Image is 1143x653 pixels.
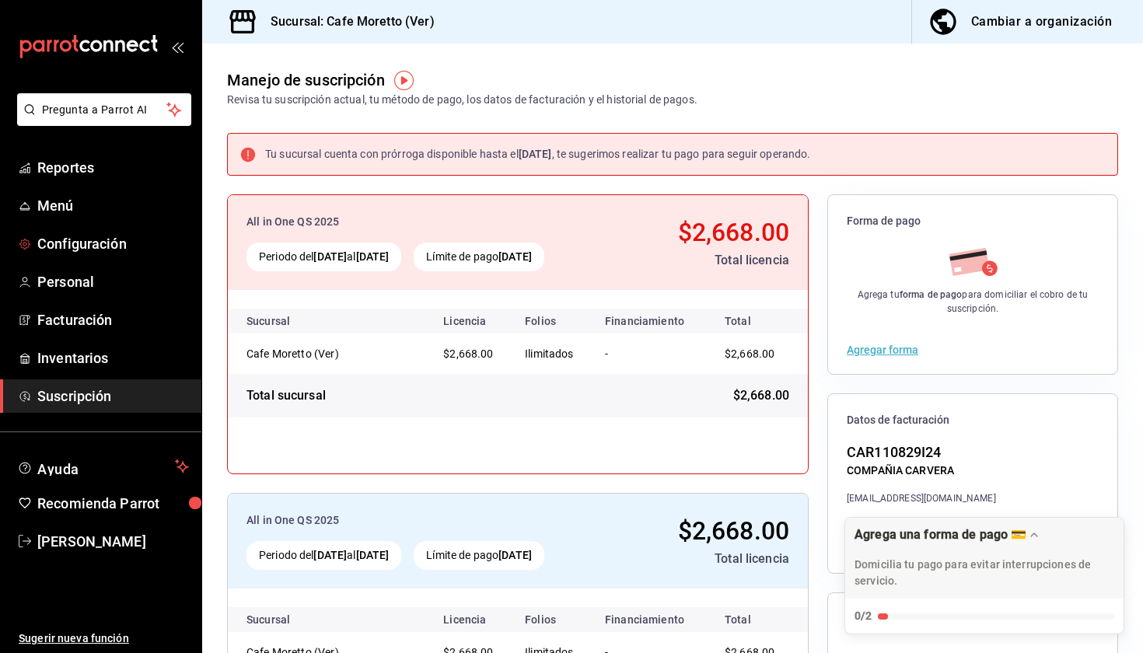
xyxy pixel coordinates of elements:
div: Sucursal [246,613,332,626]
span: Personal [37,271,189,292]
div: [EMAIL_ADDRESS][DOMAIN_NAME] [847,491,996,505]
a: Pregunta a Parrot AI [11,113,191,129]
strong: [DATE] [356,549,390,561]
th: Folios [512,607,592,632]
div: Drag to move checklist [845,518,1124,599]
td: Ilimitados [512,333,592,374]
span: Forma de pago [847,214,1099,229]
span: Pregunta a Parrot AI [42,102,167,118]
th: Licencia [431,309,512,333]
div: 0/2 [855,608,872,624]
strong: forma de pago [900,289,963,300]
span: [PERSON_NAME] [37,531,189,552]
strong: [DATE] [313,549,347,561]
span: Suscripción [37,386,189,407]
strong: [DATE] [313,250,347,263]
div: All in One QS 2025 [246,512,605,529]
div: Tu sucursal cuenta con prórroga disponible hasta el , te sugerimos realizar tu pago para seguir o... [265,146,810,162]
span: Facturación [37,309,189,330]
button: Pregunta a Parrot AI [17,93,191,126]
div: Cambiar a organización [971,11,1112,33]
div: Total sucursal [246,386,326,405]
span: $2,668.00 [725,347,774,360]
h3: Sucursal: Cafe Moretto (Ver) [258,12,435,31]
span: Datos de facturación [847,413,1099,428]
th: Total [706,309,808,333]
div: Total licencia [617,251,789,270]
span: Recomienda Parrot [37,493,189,514]
span: Sugerir nueva función [19,630,189,647]
div: Límite de pago [414,243,544,271]
strong: [DATE] [498,549,532,561]
span: $2,668.00 [443,347,493,360]
img: Tooltip marker [394,71,414,90]
p: Domicilia tu pago para evitar interrupciones de servicio. [855,557,1114,589]
span: Reportes [37,157,189,178]
strong: [DATE] [356,250,390,263]
span: $2,668.00 [733,386,789,405]
button: Expand Checklist [845,518,1124,634]
div: Periodo del al [246,243,401,271]
div: Cafe Moretto (Ver) [246,346,402,361]
th: Total [706,607,808,632]
span: $2,668.00 [678,516,789,546]
button: Agregar forma [847,344,918,355]
div: COMPAÑIA CARVERA [847,463,996,479]
th: Licencia [431,607,512,632]
div: Revisa tu suscripción actual, tu método de pago, los datos de facturación y el historial de pagos. [227,92,697,108]
div: Límite de pago [414,541,544,570]
div: Agrega una forma de pago 💳 [855,527,1026,542]
span: Menú [37,195,189,216]
div: Manejo de suscripción [227,68,385,92]
button: open_drawer_menu [171,40,184,53]
strong: [DATE] [498,250,532,263]
span: $2,668.00 [678,218,789,247]
span: Configuración [37,233,189,254]
div: Periodo del al [246,541,401,570]
span: Inventarios [37,347,189,368]
div: CAR110829I24 [847,442,996,463]
div: Sucursal [246,315,332,327]
div: Total licencia [617,550,789,568]
td: - [592,333,706,374]
div: All in One QS 2025 [246,214,605,230]
th: Financiamiento [592,607,706,632]
strong: [DATE] [519,148,552,160]
div: Agrega una forma de pago 💳 [844,517,1124,634]
th: Folios [512,309,592,333]
div: Agrega tu para domiciliar el cobro de tu suscripción. [847,288,1099,316]
th: Financiamiento [592,309,706,333]
span: Ayuda [37,457,169,476]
